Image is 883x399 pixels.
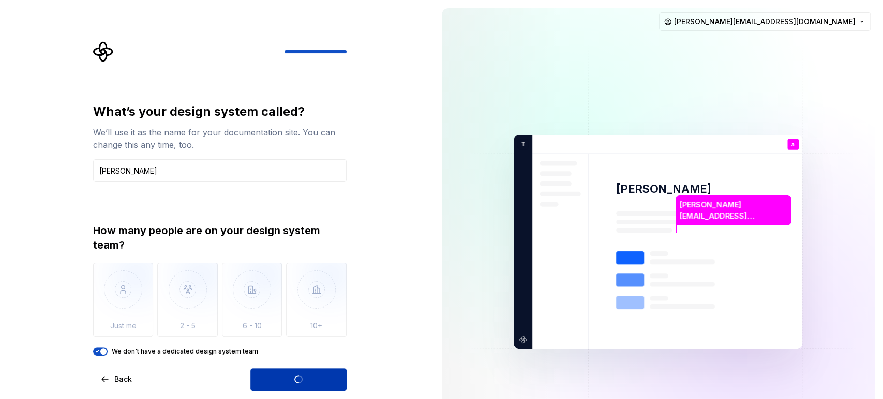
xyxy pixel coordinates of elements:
button: [PERSON_NAME][EMAIL_ADDRESS][DOMAIN_NAME] [659,12,871,31]
input: Design system name [93,159,347,182]
button: Back [93,368,141,391]
label: We don't have a dedicated design system team [112,347,258,356]
p: a [791,142,795,147]
span: [PERSON_NAME][EMAIL_ADDRESS][DOMAIN_NAME] [674,17,856,27]
p: [PERSON_NAME] [616,181,712,196]
div: How many people are on your design system team? [93,223,347,252]
div: What’s your design system called? [93,103,347,120]
p: [PERSON_NAME][EMAIL_ADDRESS][DOMAIN_NAME] [680,199,788,221]
svg: Supernova Logo [93,41,114,62]
span: Back [114,374,132,385]
p: T [517,140,525,149]
div: We’ll use it as the name for your documentation site. You can change this any time, too. [93,126,347,151]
